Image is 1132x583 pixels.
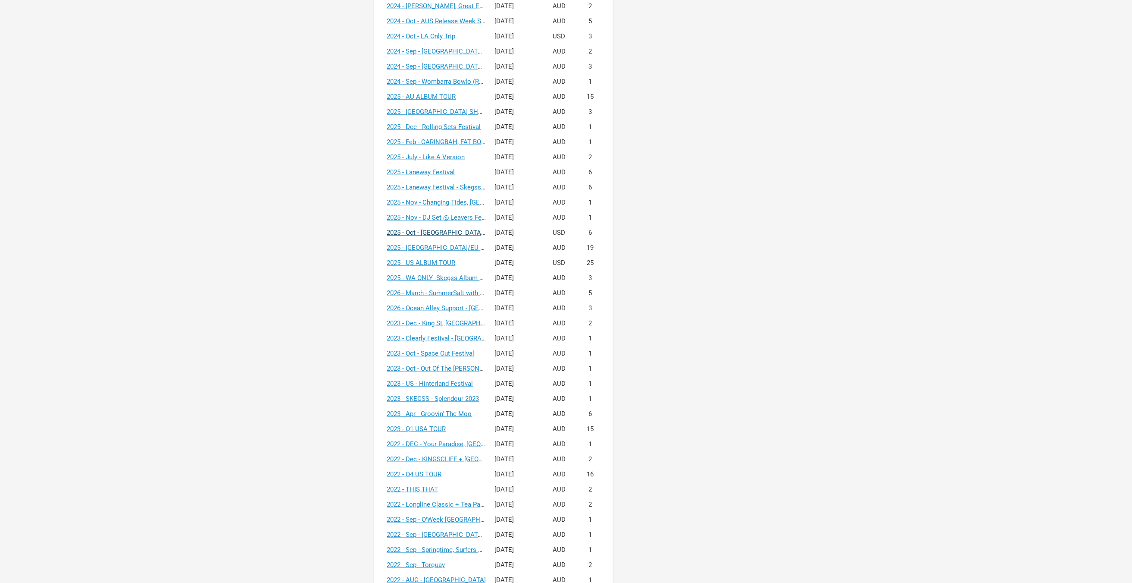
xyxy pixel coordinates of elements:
[387,365,537,372] a: 2023 - Oct - Out Of The [PERSON_NAME] - Fremantle
[387,561,445,569] a: 2022 - Sep - Torquay
[542,407,576,422] td: AUD
[576,467,604,482] td: 16
[387,63,497,70] a: 2024 - Sep - [GEOGRAPHIC_DATA] Trip
[542,240,576,255] td: AUD
[491,346,542,361] td: [DATE]
[576,165,604,180] td: 6
[491,180,542,195] td: [DATE]
[542,346,576,361] td: AUD
[387,93,456,101] a: 2025 - AU ALBUM TOUR
[491,331,542,346] td: [DATE]
[387,395,479,403] a: 2023 - SKEGSS - Splendour 2023
[542,467,576,482] td: AUD
[576,271,604,286] td: 3
[542,59,576,74] td: AUD
[387,516,507,523] a: 2022 - Sep - O'Week [GEOGRAPHIC_DATA]
[542,14,576,29] td: AUD
[576,59,604,74] td: 3
[387,380,473,388] a: 2023 - US - Hinterland Festival
[387,47,497,55] a: 2024 - Sep - [GEOGRAPHIC_DATA] Trip
[542,437,576,452] td: AUD
[491,89,542,104] td: [DATE]
[576,452,604,467] td: 2
[387,440,529,448] a: 2022 - DEC - Your Paradise, [GEOGRAPHIC_DATA]
[491,225,542,240] td: [DATE]
[387,244,520,252] a: 2025 - [GEOGRAPHIC_DATA]/EU ALBUM TOUR
[542,271,576,286] td: AUD
[576,120,604,135] td: 1
[387,123,481,131] a: 2025 - Dec - Rolling Sets Festival
[491,150,542,165] td: [DATE]
[576,512,604,527] td: 1
[491,391,542,407] td: [DATE]
[491,74,542,89] td: [DATE]
[387,138,504,146] a: 2025 - Feb - CARINGBAH, FAT BOY BIKES
[542,391,576,407] td: AUD
[491,422,542,437] td: [DATE]
[576,407,604,422] td: 6
[491,286,542,301] td: [DATE]
[576,391,604,407] td: 1
[542,150,576,165] td: AUD
[542,104,576,120] td: AUD
[491,44,542,59] td: [DATE]
[387,350,475,357] a: 2023 - Oct - Space Out Festival
[491,271,542,286] td: [DATE]
[491,165,542,180] td: [DATE]
[491,512,542,527] td: [DATE]
[542,512,576,527] td: AUD
[387,531,546,539] a: 2022 - Sep - [GEOGRAPHIC_DATA] - Valleyways Festival
[542,542,576,558] td: AUD
[387,455,527,463] a: 2022 - Dec - KINGSCLIFF + [GEOGRAPHIC_DATA]
[491,120,542,135] td: [DATE]
[576,542,604,558] td: 1
[387,78,510,85] a: 2024 - Sep - Wombarra Bowlo (Record Fair)
[491,407,542,422] td: [DATE]
[491,452,542,467] td: [DATE]
[542,286,576,301] td: AUD
[576,331,604,346] td: 1
[491,316,542,331] td: [DATE]
[491,210,542,225] td: [DATE]
[542,44,576,59] td: AUD
[576,497,604,512] td: 2
[491,437,542,452] td: [DATE]
[542,225,576,240] td: USD
[542,255,576,271] td: USD
[576,44,604,59] td: 2
[542,29,576,44] td: USD
[542,422,576,437] td: AUD
[387,274,514,282] a: 2025 - WA ONLY -Skegss Album Tour Budget
[542,301,576,316] td: AUD
[491,482,542,497] td: [DATE]
[576,29,604,44] td: 3
[387,199,532,206] a: 2025 - Nov - Changing Tides, [GEOGRAPHIC_DATA]
[576,74,604,89] td: 1
[542,316,576,331] td: AUD
[387,259,456,267] a: 2025 - US ALBUM TOUR
[491,467,542,482] td: [DATE]
[491,255,542,271] td: [DATE]
[387,214,563,221] a: 2025 - Nov - DJ Set @ Leavers Festival, [GEOGRAPHIC_DATA]
[387,229,610,236] a: 2025 - Oct - [GEOGRAPHIC_DATA] + [GEOGRAPHIC_DATA] Tour + Headline V1
[542,210,576,225] td: AUD
[387,32,456,40] a: 2024 - Oct - LA Only Trip
[576,180,604,195] td: 6
[491,195,542,210] td: [DATE]
[491,527,542,542] td: [DATE]
[387,546,528,554] a: 2022 - Sep - Springtime, Surfers Paradise Festival
[576,210,604,225] td: 1
[576,255,604,271] td: 25
[491,104,542,120] td: [DATE]
[542,89,576,104] td: AUD
[491,376,542,391] td: [DATE]
[387,334,517,342] a: 2023 - Clearly Festival - [GEOGRAPHIC_DATA]
[387,501,553,508] a: 2022 - Longline Classic + Tea Party, [GEOGRAPHIC_DATA]
[542,195,576,210] td: AUD
[387,319,508,327] a: 2023 - Dec - King St, [GEOGRAPHIC_DATA]
[542,165,576,180] td: AUD
[387,2,561,10] a: 2024 - [PERSON_NAME], Great Escape [GEOGRAPHIC_DATA]
[387,108,535,116] a: 2025 - [GEOGRAPHIC_DATA] SHOW COMPARISONS
[491,135,542,150] td: [DATE]
[542,497,576,512] td: AUD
